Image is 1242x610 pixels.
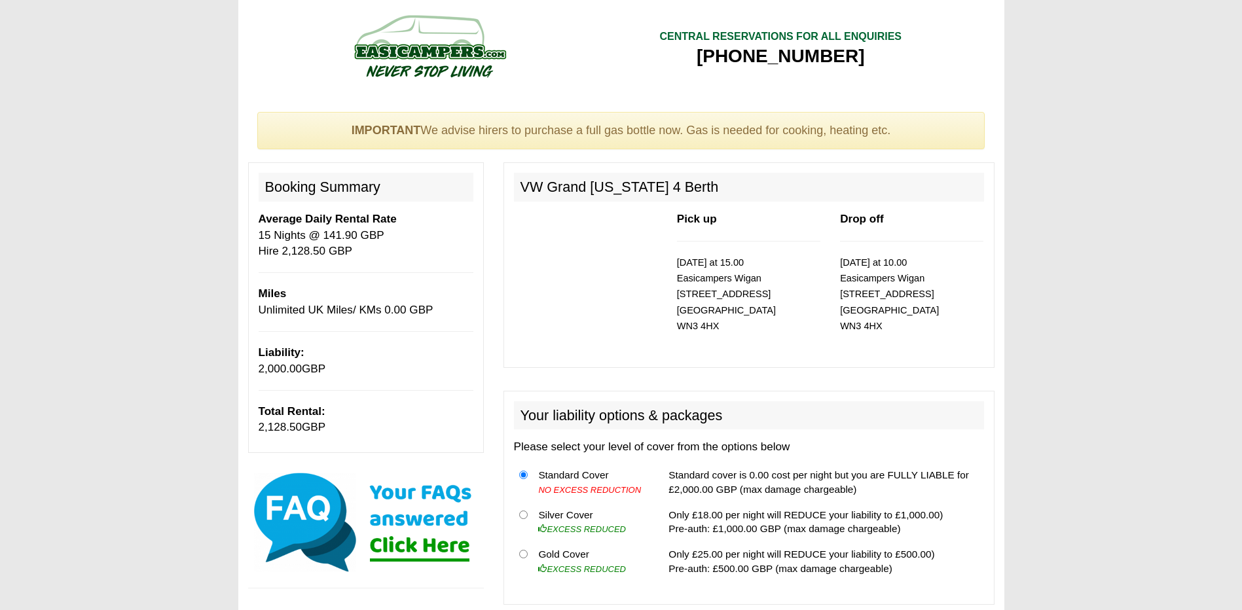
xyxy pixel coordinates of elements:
h2: Booking Summary [259,173,473,202]
i: NO EXCESS REDUCTION [538,485,641,495]
b: Drop off [840,213,883,225]
div: CENTRAL RESERVATIONS FOR ALL ENQUIRIES [659,29,902,45]
p: GBP [259,345,473,377]
b: Average Daily Rental Rate [259,213,397,225]
b: Total Rental: [259,405,325,418]
span: 2,000.00 [259,363,302,375]
td: Only £18.00 per night will REDUCE your liability to £1,000.00) Pre-auth: £1,000.00 GBP (max damag... [663,502,983,542]
b: Liability: [259,346,304,359]
div: We advise hirers to purchase a full gas bottle now. Gas is needed for cooking, heating etc. [257,112,985,150]
h2: Your liability options & packages [514,401,984,430]
td: Silver Cover [533,502,649,542]
span: 2,128.50 [259,421,302,433]
img: Click here for our most common FAQs [248,470,484,575]
i: EXCESS REDUCED [538,564,626,574]
i: EXCESS REDUCED [538,524,626,534]
p: GBP [259,404,473,436]
td: Gold Cover [533,542,649,581]
b: Pick up [677,213,717,225]
td: Standard cover is 0.00 cost per night but you are FULLY LIABLE for £2,000.00 GBP (max damage char... [663,462,983,502]
h2: VW Grand [US_STATE] 4 Berth [514,173,984,202]
b: Miles [259,287,287,300]
td: Standard Cover [533,462,649,502]
td: Only £25.00 per night will REDUCE your liability to £500.00) Pre-auth: £500.00 GBP (max damage ch... [663,542,983,581]
small: [DATE] at 10.00 Easicampers Wigan [STREET_ADDRESS] [GEOGRAPHIC_DATA] WN3 4HX [840,257,939,332]
strong: IMPORTANT [352,124,421,137]
p: 15 Nights @ 141.90 GBP Hire 2,128.50 GBP [259,211,473,259]
img: campers-checkout-logo.png [305,10,554,82]
div: [PHONE_NUMBER] [659,45,902,68]
p: Please select your level of cover from the options below [514,439,984,455]
p: Unlimited UK Miles/ KMs 0.00 GBP [259,286,473,318]
small: [DATE] at 15.00 Easicampers Wigan [STREET_ADDRESS] [GEOGRAPHIC_DATA] WN3 4HX [677,257,776,332]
